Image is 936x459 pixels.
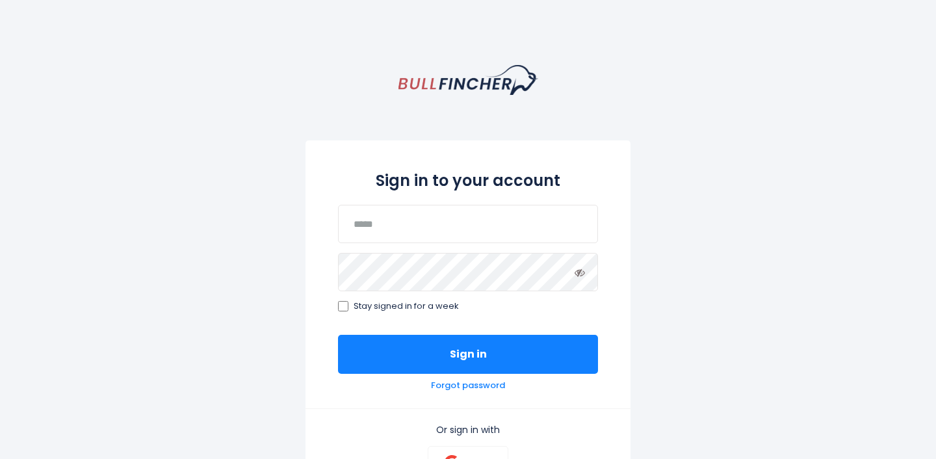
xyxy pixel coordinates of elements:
button: Sign in [338,335,598,374]
a: homepage [398,65,538,95]
p: Or sign in with [338,424,598,436]
input: Stay signed in for a week [338,301,348,311]
span: Stay signed in for a week [354,301,459,312]
h2: Sign in to your account [338,169,598,192]
a: Forgot password [431,380,505,391]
